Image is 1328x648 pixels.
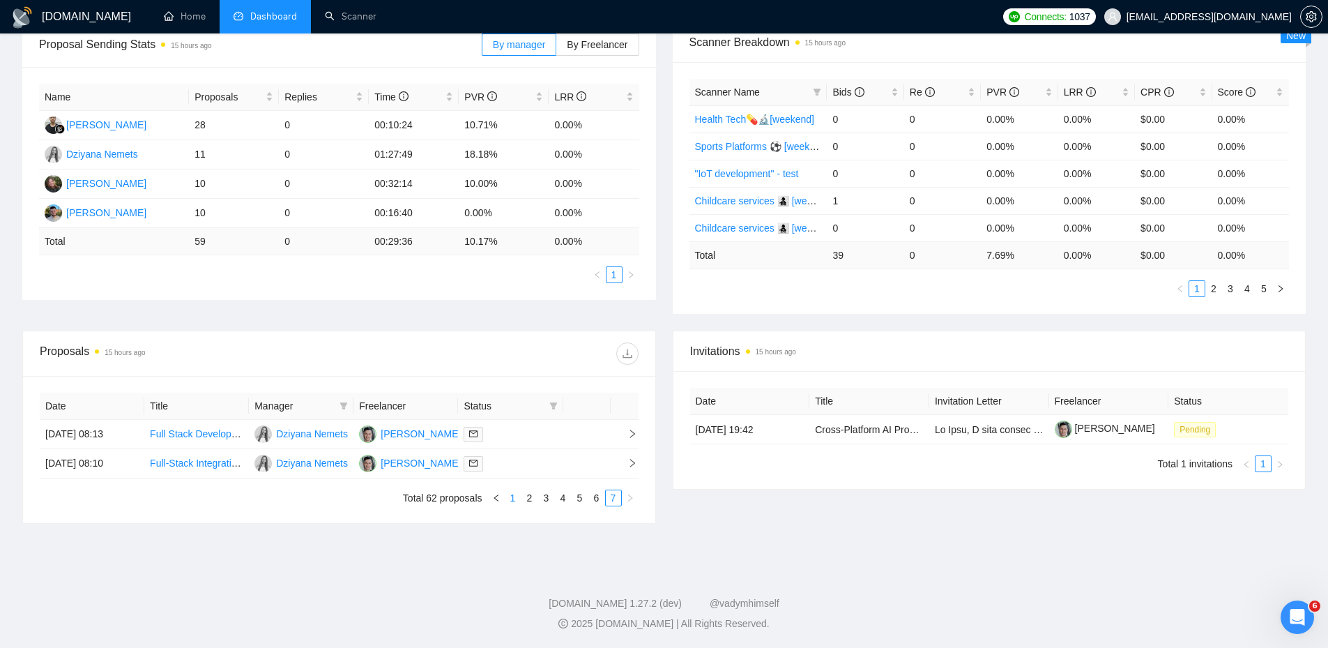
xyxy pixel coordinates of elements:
[589,266,606,283] button: left
[690,415,810,444] td: [DATE] 19:42
[254,428,348,439] a: DNDziyana Nemets
[981,105,1058,133] td: 0.00%
[904,133,981,160] td: 0
[689,241,827,269] td: Total
[1135,133,1212,160] td: $0.00
[1272,280,1289,297] button: right
[45,175,62,193] img: HH
[189,228,279,255] td: 59
[374,91,408,103] span: Time
[925,87,935,97] span: info-circle
[572,490,588,506] li: 5
[150,428,331,439] a: Full Stack Developer for Tutoring Platform
[189,84,279,111] th: Proposals
[810,82,824,103] span: filter
[369,228,459,255] td: 00:29:36
[45,119,146,130] a: FG[PERSON_NAME]
[1276,285,1285,293] span: right
[1135,214,1212,241] td: $0.00
[1058,160,1135,187] td: 0.00%
[11,6,33,29] img: logo
[150,458,505,469] a: Full-Stack Integration Developer: Stripe Connect + CRM + Airtable + Squarespace
[279,169,369,199] td: 0
[189,199,279,228] td: 10
[1212,160,1289,187] td: 0.00%
[981,133,1058,160] td: 0.00%
[189,140,279,169] td: 11
[832,86,864,98] span: Bids
[1058,214,1135,241] td: 0.00%
[1135,160,1212,187] td: $0.00
[1009,87,1019,97] span: info-circle
[171,42,211,50] time: 15 hours ago
[1135,241,1212,269] td: $ 0.00
[904,160,981,187] td: 0
[487,91,497,101] span: info-circle
[194,89,263,105] span: Proposals
[459,140,549,169] td: 18.18%
[39,36,482,53] span: Proposal Sending Stats
[1086,87,1096,97] span: info-circle
[459,111,549,140] td: 10.71%
[521,490,538,506] li: 2
[1246,87,1256,97] span: info-circle
[1256,280,1272,297] li: 5
[904,105,981,133] td: 0
[1286,30,1306,41] span: New
[627,271,635,279] span: right
[623,266,639,283] button: right
[805,39,846,47] time: 15 hours ago
[616,429,637,439] span: right
[369,169,459,199] td: 00:32:14
[904,187,981,214] td: 0
[144,393,249,420] th: Title
[234,11,243,21] span: dashboard
[1309,601,1320,612] span: 6
[695,86,760,98] span: Scanner Name
[488,490,505,506] button: left
[827,133,903,160] td: 0
[929,388,1049,415] th: Invitation Letter
[144,420,249,449] td: Full Stack Developer for Tutoring Platform
[567,39,627,50] span: By Freelancer
[469,430,478,438] span: mail
[549,402,558,410] span: filter
[1172,280,1189,297] button: left
[1024,9,1066,24] span: Connects:
[1223,281,1238,296] a: 3
[827,214,903,241] td: 0
[555,490,572,506] li: 4
[1135,187,1212,214] td: $0.00
[695,223,837,234] a: Childcare services 👩‍👧‍👦 [weekend]
[572,490,588,506] a: 5
[1055,423,1155,434] a: [PERSON_NAME]
[40,393,144,420] th: Date
[1009,11,1020,22] img: upwork-logo.png
[1272,455,1288,472] li: Next Page
[1212,241,1289,269] td: 0.00 %
[1205,280,1222,297] li: 2
[493,39,545,50] span: By manager
[1301,11,1322,22] span: setting
[695,141,833,152] a: Sports Platforms ⚽️ [weekdays]
[813,88,821,96] span: filter
[538,490,555,506] li: 3
[11,617,1317,631] div: 2025 [DOMAIN_NAME] | All Rights Reserved.
[855,87,864,97] span: info-circle
[606,267,622,282] a: 1
[45,206,146,218] a: AK[PERSON_NAME]
[815,424,1159,435] a: Cross-Platform AI Productivity App (Web + Desktop + iOS) – MVP Development
[1212,187,1289,214] td: 0.00%
[1272,455,1288,472] button: right
[522,490,537,506] a: 2
[488,490,505,506] li: Previous Page
[827,105,903,133] td: 0
[1300,11,1322,22] a: setting
[589,266,606,283] li: Previous Page
[593,271,602,279] span: left
[459,228,549,255] td: 10.17 %
[66,117,146,133] div: [PERSON_NAME]
[695,195,841,206] a: Childcare services 👩‍👧‍👦 [weekdays]
[1064,86,1096,98] span: LRR
[1055,421,1072,438] img: c1Tebym3BND9d52IcgAhOjDIggZNrr93DrArCnDDhQCo9DNa2fMdUdlKkX3cX7l7jn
